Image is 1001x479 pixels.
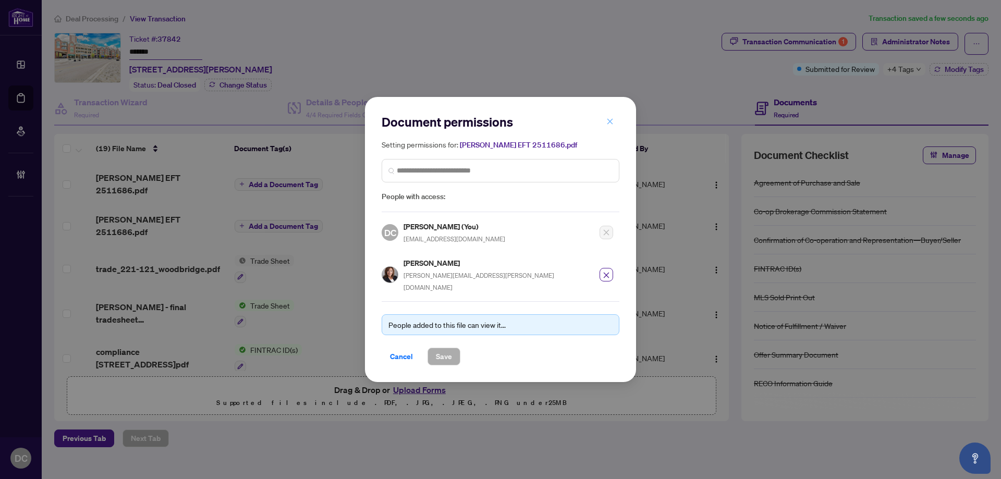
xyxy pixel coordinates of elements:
span: People with access: [382,191,619,203]
h5: [PERSON_NAME] [404,257,593,269]
span: Cancel [390,348,413,365]
span: close [603,272,610,279]
span: [EMAIL_ADDRESS][DOMAIN_NAME] [404,235,505,243]
span: DC [384,225,396,239]
img: Profile Icon [382,267,398,283]
span: [PERSON_NAME] EFT 2511686.pdf [460,140,577,150]
img: search_icon [388,168,395,174]
div: People added to this file can view it... [388,319,613,330]
span: [PERSON_NAME][EMAIL_ADDRESS][PERSON_NAME][DOMAIN_NAME] [404,272,554,291]
h5: [PERSON_NAME] (You) [404,220,505,232]
h5: Setting permissions for: [382,139,619,151]
button: Open asap [959,443,991,474]
button: Save [428,348,460,365]
span: close [606,118,614,125]
h2: Document permissions [382,114,619,130]
button: Cancel [382,348,421,365]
